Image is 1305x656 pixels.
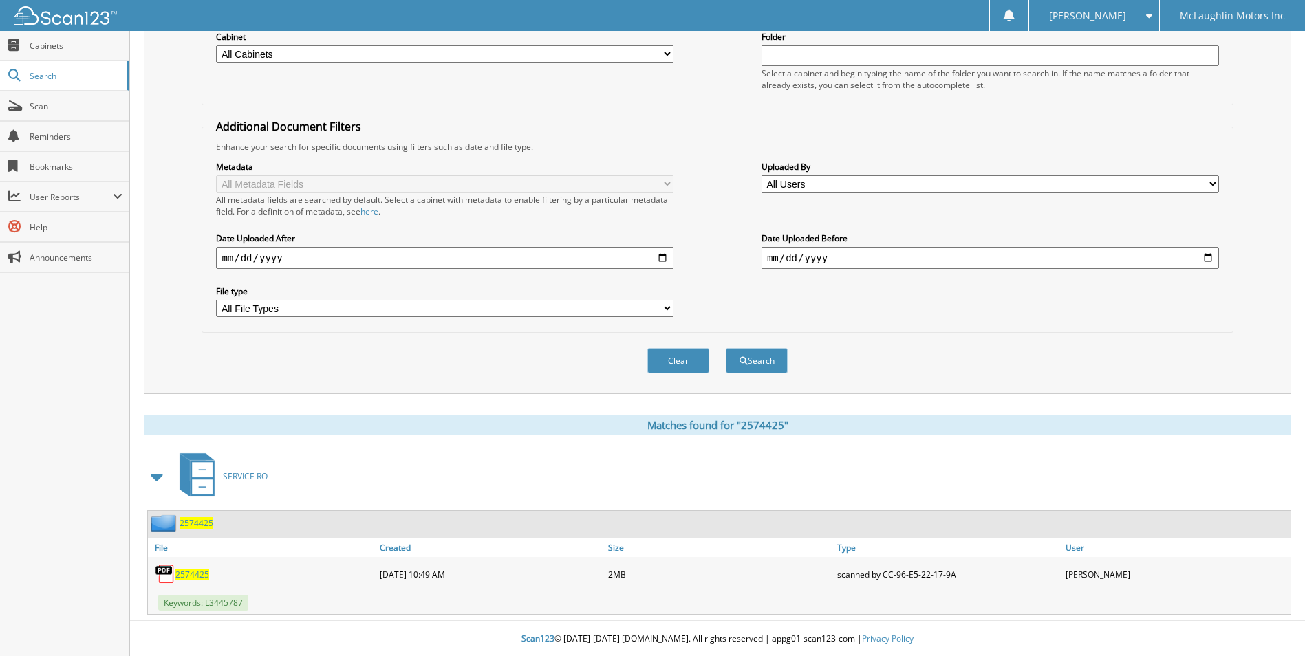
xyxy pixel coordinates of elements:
input: end [762,247,1219,269]
label: Date Uploaded After [216,232,673,244]
div: 2MB [605,560,833,588]
span: Reminders [30,131,122,142]
span: McLaughlin Motors Inc [1180,12,1285,20]
button: Clear [647,348,709,373]
div: [DATE] 10:49 AM [376,560,605,588]
a: 2574425 [180,517,213,529]
div: © [DATE]-[DATE] [DOMAIN_NAME]. All rights reserved | appg01-scan123-com | [130,622,1305,656]
div: Select a cabinet and begin typing the name of the folder you want to search in. If the name match... [762,67,1219,91]
div: Matches found for "2574425" [144,415,1291,435]
label: Folder [762,31,1219,43]
label: File type [216,285,673,297]
span: User Reports [30,191,113,203]
div: Enhance your search for specific documents using filters such as date and file type. [209,141,1225,153]
span: Cabinets [30,40,122,52]
span: [PERSON_NAME] [1049,12,1126,20]
span: Help [30,221,122,233]
label: Uploaded By [762,161,1219,173]
span: SERVICE RO [223,470,268,482]
div: [PERSON_NAME] [1062,560,1291,588]
a: 2574425 [175,569,209,580]
span: Scan123 [521,633,554,644]
span: Bookmarks [30,161,122,173]
legend: Additional Document Filters [209,119,368,134]
a: Created [376,538,605,557]
img: folder2.png [151,514,180,532]
a: Type [834,538,1062,557]
input: start [216,247,673,269]
span: Scan [30,100,122,112]
a: here [360,206,378,217]
a: File [148,538,376,557]
label: Metadata [216,161,673,173]
label: Date Uploaded Before [762,232,1219,244]
span: Keywords: L3445787 [158,595,248,611]
a: Size [605,538,833,557]
span: Announcements [30,252,122,263]
img: scan123-logo-white.svg [14,6,117,25]
div: All metadata fields are searched by default. Select a cabinet with metadata to enable filtering b... [216,194,673,217]
button: Search [726,348,788,373]
iframe: Chat Widget [1236,590,1305,656]
label: Cabinet [216,31,673,43]
a: SERVICE RO [171,449,268,503]
div: scanned by CC-96-E5-22-17-9A [834,560,1062,588]
img: PDF.png [155,564,175,584]
span: Search [30,70,120,82]
a: User [1062,538,1291,557]
a: Privacy Policy [862,633,914,644]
